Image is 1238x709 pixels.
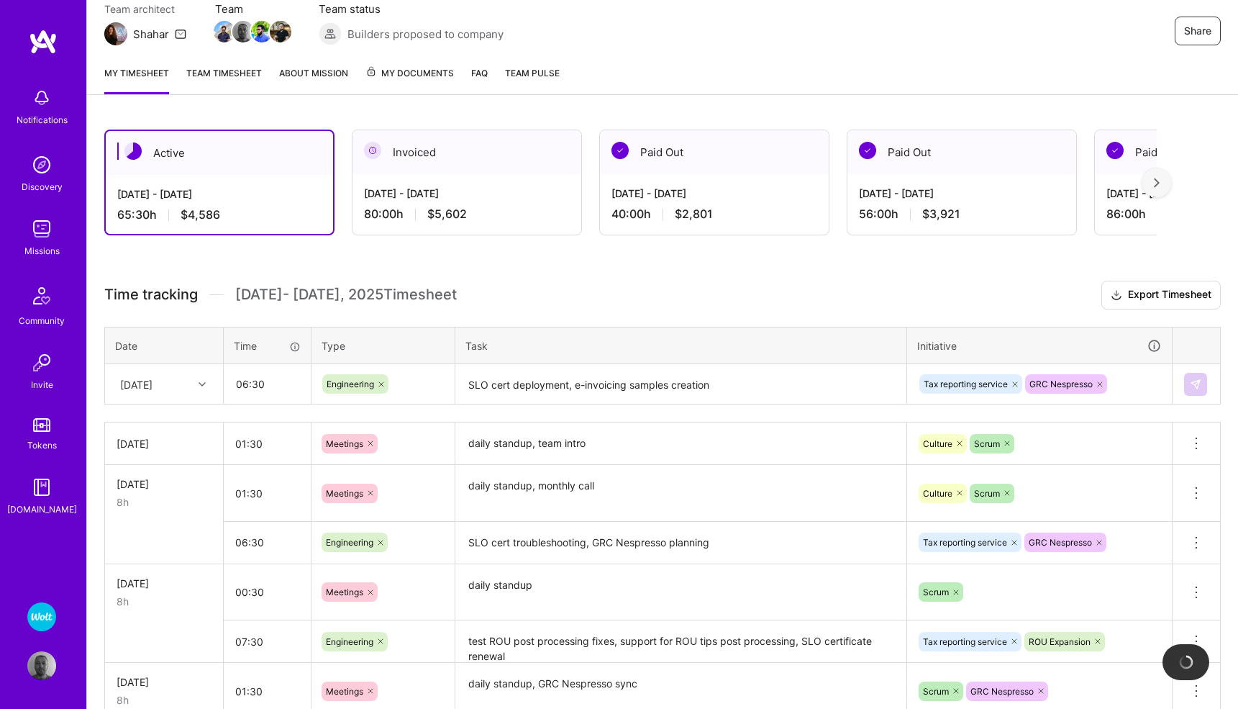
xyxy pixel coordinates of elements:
div: 56:00 h [859,207,1065,222]
i: icon Chevron [199,381,206,388]
span: Scrum [923,587,949,597]
span: Share [1184,24,1211,38]
span: Meetings [326,686,363,697]
th: Date [105,327,224,364]
img: Community [24,279,59,313]
div: Initiative [917,338,1162,354]
a: Wolt - Fintech: Payments Expansion Team [24,602,60,631]
img: Active [124,143,142,160]
img: discovery [27,150,56,179]
img: bell [27,83,56,112]
a: Team Member Avatar [252,19,271,44]
div: Paid Out [847,130,1076,174]
div: [DATE] [120,376,153,392]
div: 40:00 h [611,207,817,222]
a: Team timesheet [186,66,262,94]
span: Tax reporting service [923,537,1007,548]
div: [DATE] - [DATE] [117,186,322,202]
img: Team Member Avatar [270,21,291,42]
span: $3,921 [922,207,960,222]
a: Team Member Avatar [271,19,290,44]
span: Scrum [923,686,949,697]
img: right [1154,178,1160,188]
div: [DATE] [117,576,211,591]
span: Time tracking [104,286,198,304]
div: null [1184,373,1209,396]
a: User Avatar [24,651,60,680]
i: icon Mail [175,28,186,40]
div: Time [234,338,301,353]
span: Meetings [326,488,363,499]
div: 8h [117,594,211,609]
div: [DOMAIN_NAME] [7,502,77,517]
textarea: daily standup [457,566,905,620]
div: [DATE] [117,436,211,451]
div: Tokens [27,438,57,453]
input: HH:MM [224,425,311,463]
img: Wolt - Fintech: Payments Expansion Team [27,602,56,631]
img: Team Member Avatar [232,21,254,42]
img: logo [29,29,58,55]
a: My Documents [365,66,454,94]
a: Team Member Avatar [234,19,252,44]
div: [DATE] - [DATE] [859,186,1065,201]
img: Paid Out [611,142,629,159]
img: guide book [27,473,56,502]
input: HH:MM [224,573,311,611]
img: Invoiced [364,142,381,159]
a: My timesheet [104,66,169,94]
span: Engineering [326,636,373,647]
div: Paid Out [600,130,829,174]
span: Team [215,1,290,17]
a: FAQ [471,66,488,94]
span: Meetings [326,587,363,597]
span: Team architect [104,1,186,17]
span: GRC Nespresso [970,686,1034,697]
div: Invoiced [352,130,581,174]
span: GRC Nespresso [1029,379,1093,389]
i: icon Download [1111,288,1122,303]
span: Culture [923,438,952,449]
div: Community [19,313,65,328]
th: Type [311,327,455,364]
input: HH:MM [224,365,310,403]
textarea: test ROU post processing fixes, support for ROU tips post processing, SLO certificate renewal [457,622,905,661]
div: Discovery [22,179,63,194]
span: Tax reporting service [923,636,1007,647]
textarea: daily standup, monthly call [457,466,905,520]
img: Paid Out [1106,142,1124,159]
img: Builders proposed to company [319,22,342,45]
textarea: daily standup, team intro [457,424,905,464]
img: Team Architect [104,22,127,45]
div: [DATE] [117,674,211,690]
div: 80:00 h [364,207,570,222]
span: $4,586 [181,207,220,222]
span: Engineering [326,537,373,548]
img: Paid Out [859,142,876,159]
span: Tax reporting service [924,379,1008,389]
span: Builders proposed to company [347,27,504,42]
input: HH:MM [224,523,311,561]
div: [DATE] [117,477,211,492]
a: About Mission [279,66,348,94]
span: $2,801 [675,207,713,222]
span: Meetings [326,438,363,449]
div: Notifications [17,112,68,127]
img: loading [1179,655,1193,669]
input: HH:MM [224,623,311,661]
textarea: SLO cert deployment, e-invoicing samples creation [457,366,905,404]
span: Engineering [327,379,374,389]
button: Share [1175,17,1221,45]
span: ROU Expansion [1029,636,1091,647]
span: Scrum [974,438,1000,449]
div: Invite [31,377,53,392]
a: Team Member Avatar [215,19,234,44]
span: My Documents [365,66,454,81]
a: Team Pulse [505,66,560,94]
span: $5,602 [427,207,467,222]
img: teamwork [27,214,56,243]
img: User Avatar [27,651,56,680]
img: Team Member Avatar [214,21,235,42]
span: Scrum [974,488,1000,499]
img: Team Member Avatar [251,21,273,42]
